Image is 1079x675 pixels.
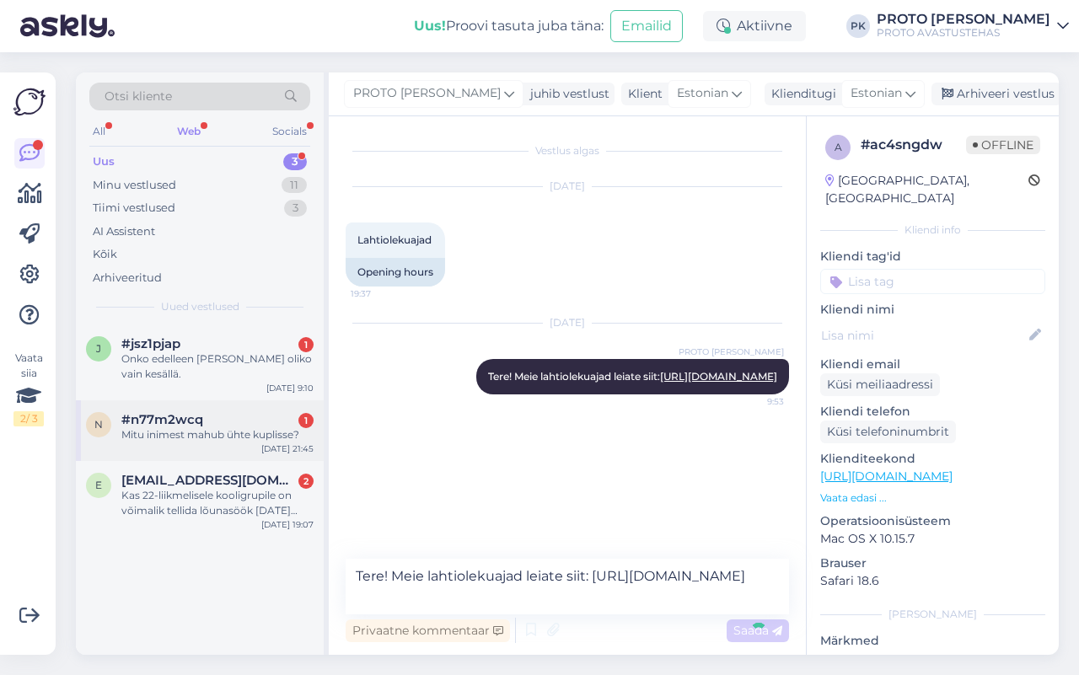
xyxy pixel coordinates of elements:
span: Lahtiolekuajad [357,233,432,246]
p: Klienditeekond [820,450,1045,468]
div: [DATE] 19:07 [261,518,314,531]
span: Estonian [851,84,902,103]
div: juhib vestlust [523,85,609,103]
div: Klient [621,85,663,103]
input: Lisa tag [820,269,1045,294]
div: [DATE] [346,315,789,330]
a: [URL][DOMAIN_NAME] [660,370,777,383]
div: Minu vestlused [93,177,176,194]
a: [URL][DOMAIN_NAME] [820,469,953,484]
p: Kliendi nimi [820,301,1045,319]
span: Otsi kliente [105,88,172,105]
span: a [835,141,842,153]
p: Kliendi tag'id [820,248,1045,265]
div: 1 [298,413,314,428]
div: Vaata siia [13,351,44,426]
div: Kas 22-liikmelisele kooligrupile on võimalik tellida lõunasöök [DATE][PERSON_NAME] 13:00 või 14:00? [121,488,314,518]
button: Emailid [610,10,683,42]
div: All [89,121,109,142]
a: PROTO [PERSON_NAME]PROTO AVASTUSTEHAS [877,13,1069,40]
div: Küsi meiliaadressi [820,373,940,396]
p: Mac OS X 10.15.7 [820,530,1045,548]
div: PROTO AVASTUSTEHAS [877,26,1050,40]
div: # ac4sngdw [861,135,966,155]
div: 2 / 3 [13,411,44,426]
div: Onko edelleen [PERSON_NAME] oliko vain kesällä. [121,351,314,382]
div: Web [174,121,204,142]
div: Arhiveeritud [93,270,162,287]
span: PROTO [PERSON_NAME] [679,346,784,358]
p: Märkmed [820,632,1045,650]
span: PROTO [PERSON_NAME] [353,84,501,103]
div: Proovi tasuta juba täna: [414,16,604,36]
div: Küsi telefoninumbrit [820,421,956,443]
div: [DATE] 21:45 [261,442,314,455]
div: [GEOGRAPHIC_DATA], [GEOGRAPHIC_DATA] [825,172,1028,207]
div: [PERSON_NAME] [820,607,1045,622]
div: 3 [283,153,307,170]
div: [DATE] [346,179,789,194]
div: Vestlus algas [346,143,789,158]
div: Mitu inimest mahub ühte kuplisse? [121,427,314,442]
span: 19:37 [351,287,414,300]
span: e [95,479,102,491]
div: Aktiivne [703,11,806,41]
div: Uus [93,153,115,170]
div: 3 [284,200,307,217]
div: Arhiveeri vestlus [931,83,1061,105]
p: Operatsioonisüsteem [820,512,1045,530]
div: 2 [298,474,314,489]
p: Brauser [820,554,1045,572]
div: Opening hours [346,258,445,287]
span: Estonian [677,84,728,103]
div: Klienditugi [765,85,836,103]
span: #n77m2wcq [121,412,203,427]
div: Kõik [93,246,117,263]
div: 1 [298,337,314,352]
p: Vaata edasi ... [820,490,1045,506]
div: Kliendi info [820,222,1045,238]
div: PK [846,14,870,38]
div: Socials [269,121,310,142]
span: n [94,418,103,431]
div: 11 [282,177,307,194]
div: [DATE] 9:10 [266,382,314,394]
p: Kliendi telefon [820,403,1045,421]
p: Safari 18.6 [820,572,1045,590]
span: j [96,342,101,355]
span: ellagussarova17@gmail.com [121,473,297,488]
div: AI Assistent [93,223,155,240]
b: Uus! [414,18,446,34]
div: PROTO [PERSON_NAME] [877,13,1050,26]
img: Askly Logo [13,86,46,118]
input: Lisa nimi [821,326,1026,345]
span: Uued vestlused [161,299,239,314]
span: #jsz1pjap [121,336,180,351]
span: Tere! Meie lahtiolekuajad leiate siit: [488,370,777,383]
p: Kliendi email [820,356,1045,373]
span: 9:53 [721,395,784,408]
div: Tiimi vestlused [93,200,175,217]
span: Offline [966,136,1040,154]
